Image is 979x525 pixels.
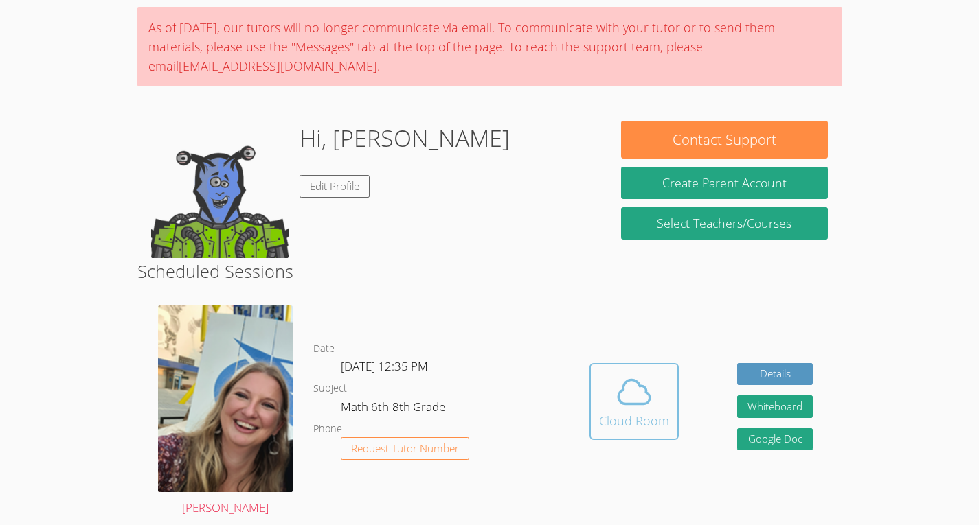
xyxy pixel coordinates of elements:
button: Whiteboard [737,395,813,418]
button: Cloud Room [589,363,679,440]
a: Edit Profile [300,175,370,198]
dt: Date [313,340,335,358]
span: Request Tutor Number [351,443,459,454]
a: [PERSON_NAME] [158,305,293,517]
span: [DATE] 12:35 PM [341,358,428,374]
img: default.png [151,121,289,258]
h2: Scheduled Sessions [137,258,842,284]
button: Request Tutor Number [341,437,469,460]
dt: Phone [313,421,342,438]
button: Contact Support [621,121,828,159]
dd: Math 6th-8th Grade [341,397,448,421]
button: Create Parent Account [621,167,828,199]
div: As of [DATE], our tutors will no longer communicate via email. To communicate with your tutor or ... [137,7,842,86]
dt: Subject [313,380,347,397]
div: Cloud Room [599,411,669,430]
img: sarah.png [158,305,293,492]
a: Select Teachers/Courses [621,207,828,240]
h1: Hi, [PERSON_NAME] [300,121,510,156]
a: Details [737,363,813,386]
a: Google Doc [737,428,813,451]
